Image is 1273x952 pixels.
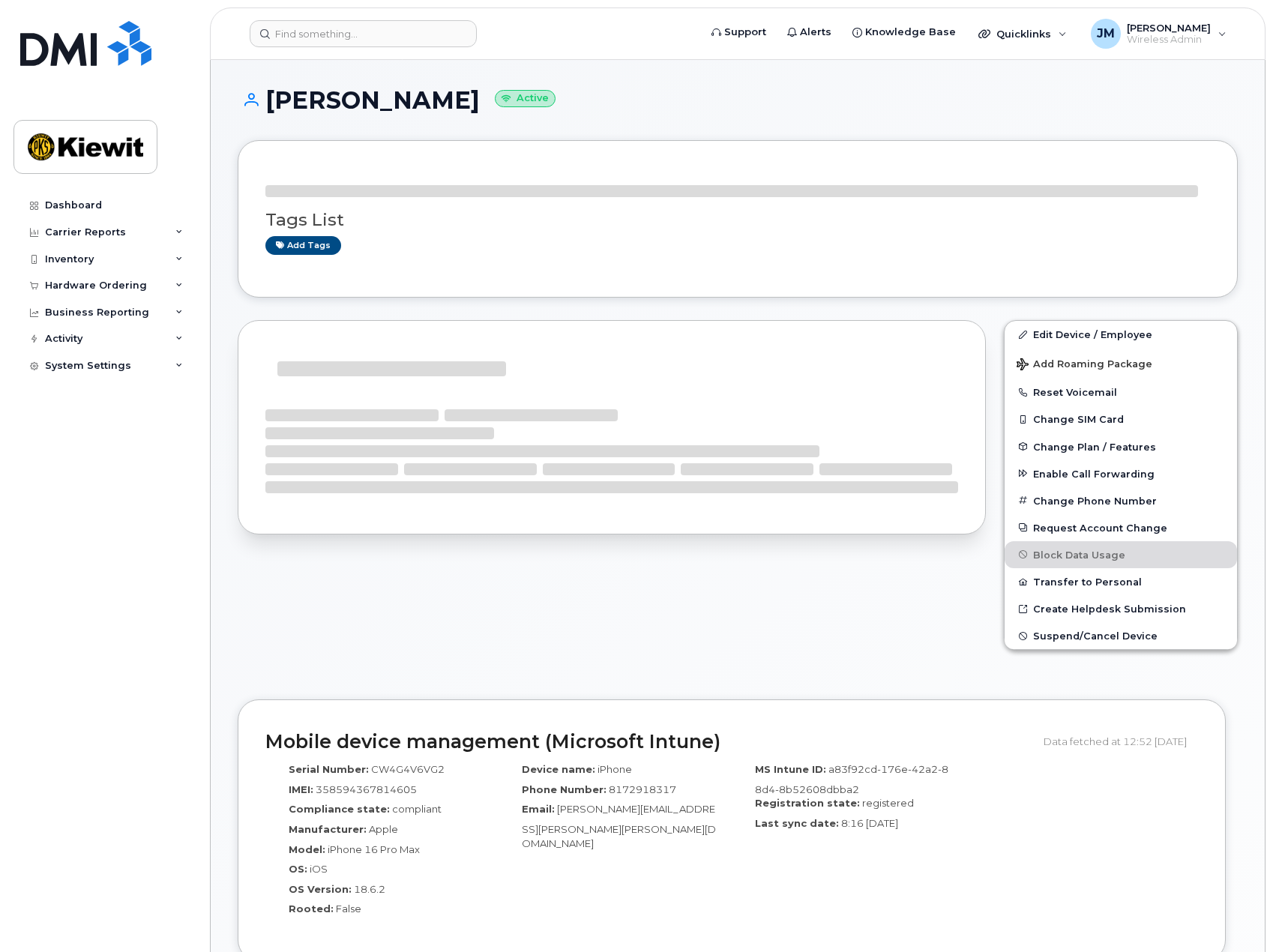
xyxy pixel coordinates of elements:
[289,862,307,876] label: OS:
[1044,727,1198,756] div: Data fetched at 12:52 [DATE]
[755,796,860,810] label: Registration state:
[265,732,1032,753] h2: Mobile device management (Microsoft Intune)
[289,902,334,916] label: Rooted:
[1005,348,1237,379] button: Add Roaming Package
[1033,441,1156,452] span: Change Plan / Features
[522,783,607,797] label: Phone Number:
[392,803,442,815] span: compliant
[289,822,367,837] label: Manufacturer:
[598,763,632,775] span: iPhone
[522,762,595,777] label: Device name:
[238,87,1238,113] h1: [PERSON_NAME]
[328,843,420,855] span: iPhone 16 Pro Max
[1005,595,1237,622] a: Create Helpdesk Submission
[1005,379,1237,406] button: Reset Voicemail
[862,797,914,809] span: registered
[289,802,390,816] label: Compliance state:
[1005,406,1237,433] button: Change SIM Card
[1005,487,1237,514] button: Change Phone Number
[310,863,328,875] span: iOS
[1005,568,1237,595] button: Transfer to Personal
[265,211,1210,229] h3: Tags List
[609,783,676,795] span: 8172918317
[369,823,398,835] span: Apple
[522,802,555,816] label: Email:
[289,882,352,897] label: OS Version:
[1033,630,1158,642] span: Suspend/Cancel Device
[289,843,325,857] label: Model:
[371,763,445,775] span: CW4G4V6VG2
[755,816,839,831] label: Last sync date:
[841,817,898,829] span: 8:16 [DATE]
[289,762,369,777] label: Serial Number:
[1005,514,1237,541] button: Request Account Change
[316,783,417,795] span: 358594367814605
[1033,468,1155,479] span: Enable Call Forwarding
[522,803,716,849] span: [PERSON_NAME][EMAIL_ADDRESS][PERSON_NAME][PERSON_NAME][DOMAIN_NAME]
[1005,460,1237,487] button: Enable Call Forwarding
[1017,358,1152,373] span: Add Roaming Package
[1005,622,1237,649] button: Suspend/Cancel Device
[495,90,556,107] small: Active
[265,236,341,255] a: Add tags
[755,762,826,777] label: MS Intune ID:
[336,903,361,915] span: False
[289,783,313,797] label: IMEI:
[354,883,385,895] span: 18.6.2
[1005,433,1237,460] button: Change Plan / Features
[1005,321,1237,348] a: Edit Device / Employee
[755,763,948,795] span: a83f92cd-176e-42a2-88d4-8b52608dbba2
[1005,541,1237,568] button: Block Data Usage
